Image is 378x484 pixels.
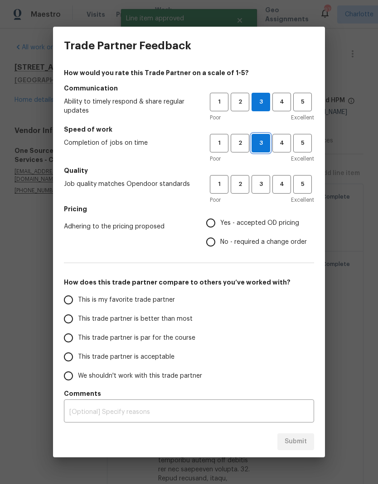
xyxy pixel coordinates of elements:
span: Poor [210,154,221,163]
span: Yes - accepted OD pricing [220,218,299,228]
span: Poor [210,195,221,204]
span: No - required a change order [220,237,307,247]
h5: Speed of work [64,125,314,134]
h4: How would you rate this Trade Partner on a scale of 1-5? [64,68,314,77]
button: 3 [252,134,270,152]
span: 1 [211,138,228,148]
span: Excellent [291,154,314,163]
button: 5 [293,93,312,111]
span: 5 [294,97,311,107]
span: Excellent [291,195,314,204]
h3: Trade Partner Feedback [64,39,191,52]
span: Poor [210,113,221,122]
span: This trade partner is par for the course [78,333,195,343]
span: 3 [252,179,269,190]
h5: Quality [64,166,314,175]
span: This is my favorite trade partner [78,295,175,305]
span: 2 [232,138,248,148]
span: 3 [252,97,270,107]
span: This trade partner is better than most [78,314,193,324]
button: 1 [210,93,228,111]
span: Adhering to the pricing proposed [64,222,192,231]
span: Job quality matches Opendoor standards [64,180,195,189]
div: How does this trade partner compare to others you’ve worked with? [64,290,314,385]
button: 4 [272,134,291,152]
span: Ability to timely respond & share regular updates [64,97,195,115]
span: We shouldn't work with this trade partner [78,371,202,381]
span: 1 [211,179,228,190]
h5: How does this trade partner compare to others you’ve worked with? [64,278,314,287]
h5: Communication [64,84,314,93]
h5: Pricing [64,204,314,214]
button: 5 [293,175,312,194]
button: 5 [293,134,312,152]
span: 4 [273,179,290,190]
span: 1 [211,97,228,107]
span: Excellent [291,113,314,122]
span: 2 [232,97,248,107]
button: 1 [210,175,228,194]
button: 2 [231,93,249,111]
span: 4 [273,97,290,107]
span: Completion of jobs on time [64,138,195,147]
span: 5 [294,179,311,190]
span: This trade partner is acceptable [78,352,174,362]
h5: Comments [64,389,314,398]
button: 2 [231,175,249,194]
span: 5 [294,138,311,148]
button: 4 [272,175,291,194]
button: 3 [252,175,270,194]
button: 2 [231,134,249,152]
button: 3 [252,93,270,111]
span: 2 [232,179,248,190]
button: 4 [272,93,291,111]
span: 4 [273,138,290,148]
div: Pricing [206,214,314,251]
span: 3 [252,138,270,148]
button: 1 [210,134,228,152]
